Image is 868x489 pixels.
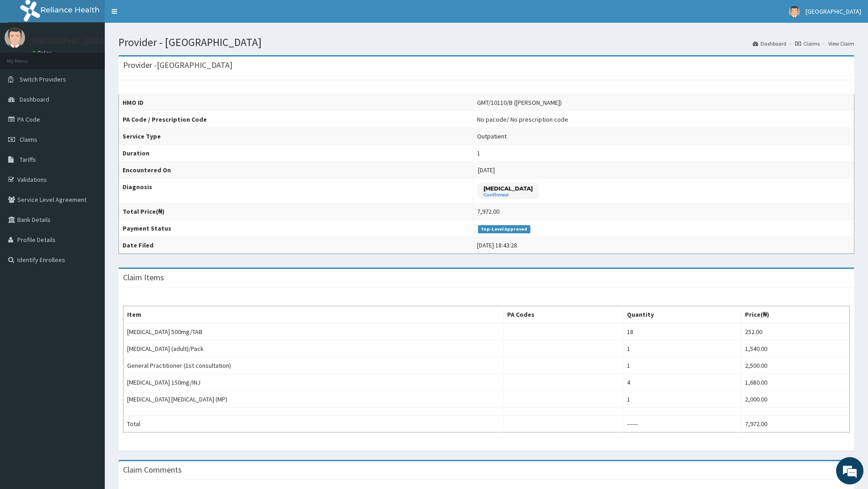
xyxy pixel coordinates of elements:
a: Claims [795,40,820,47]
span: [GEOGRAPHIC_DATA] [806,7,861,15]
img: User Image [789,6,800,17]
th: Item [123,306,503,324]
h3: Claim Comments [123,466,182,474]
th: Encountered On [119,162,473,179]
div: [DATE] 18:43:28 [477,241,517,250]
th: Date Filed [119,237,473,254]
span: We're online! [53,115,126,207]
td: 7,972.00 [741,416,849,432]
td: 1 [623,340,741,357]
p: [GEOGRAPHIC_DATA] [32,37,107,45]
td: [MEDICAL_DATA] 500mg/TAB [123,323,503,340]
td: [MEDICAL_DATA] (adult)/Pack [123,340,503,357]
td: 1 [623,357,741,374]
div: GMT/10110/B ([PERSON_NAME]) [477,98,562,107]
a: Dashboard [753,40,786,47]
div: Chat with us now [47,51,153,63]
td: 1,680.00 [741,374,849,391]
td: General Practitioner (1st consultation) [123,357,503,374]
td: ------ [623,416,741,432]
span: Claims [20,135,37,144]
img: User Image [5,27,25,48]
span: [DATE] [478,166,495,174]
th: Quantity [623,306,741,324]
div: Minimize live chat window [149,5,171,26]
th: Price(₦) [741,306,849,324]
a: Online [32,50,54,56]
textarea: Type your message and hit 'Enter' [5,249,174,281]
td: 1 [623,391,741,408]
td: [MEDICAL_DATA] [MEDICAL_DATA] (MP) [123,391,503,408]
td: [MEDICAL_DATA] 150mg/INJ [123,374,503,391]
th: Payment Status [119,220,473,237]
td: 2,500.00 [741,357,849,374]
th: Service Type [119,128,473,145]
span: Tariffs [20,155,36,164]
th: HMO ID [119,94,473,111]
td: 18 [623,323,741,340]
h1: Provider - [GEOGRAPHIC_DATA] [118,36,854,48]
span: Dashboard [20,95,49,103]
img: d_794563401_company_1708531726252_794563401 [17,46,37,68]
span: Switch Providers [20,75,66,83]
h3: Claim Items [123,273,164,282]
p: [MEDICAL_DATA] [483,185,533,192]
small: Confirmed [483,193,533,197]
a: View Claim [828,40,854,47]
td: 252.00 [741,323,849,340]
h3: Provider - [GEOGRAPHIC_DATA] [123,61,232,69]
span: Top-Level Approved [478,225,530,233]
div: No pacode / No prescription code [477,115,568,124]
th: PA Codes [503,306,623,324]
th: PA Code / Prescription Code [119,111,473,128]
td: 1,540.00 [741,340,849,357]
th: Diagnosis [119,179,473,203]
th: Duration [119,145,473,162]
td: 2,000.00 [741,391,849,408]
td: 4 [623,374,741,391]
td: Total [123,416,503,432]
div: 1 [477,149,480,158]
th: Total Price(₦) [119,203,473,220]
div: Outpatient [477,132,507,141]
div: 7,972.00 [477,207,499,216]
